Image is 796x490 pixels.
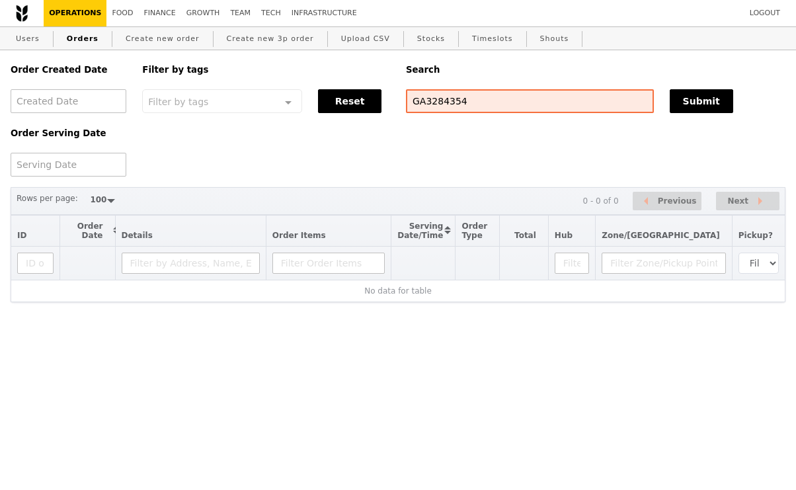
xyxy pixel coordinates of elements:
[11,89,126,113] input: Created Date
[120,27,205,51] a: Create new order
[582,196,618,206] div: 0 - 0 of 0
[336,27,395,51] a: Upload CSV
[727,193,748,209] span: Next
[555,253,589,274] input: Filter Hub
[406,65,785,75] h5: Search
[318,89,381,113] button: Reset
[142,65,390,75] h5: Filter by tags
[16,5,28,22] img: Grain logo
[17,231,26,240] span: ID
[406,89,654,113] input: Search any field
[602,231,720,240] span: Zone/[GEOGRAPHIC_DATA]
[738,231,773,240] span: Pickup?
[272,231,326,240] span: Order Items
[122,231,153,240] span: Details
[148,95,208,107] span: Filter by tags
[633,192,701,211] button: Previous
[122,253,260,274] input: Filter by Address, Name, Email, Mobile
[602,253,726,274] input: Filter Zone/Pickup Point
[17,286,779,296] div: No data for table
[461,222,487,240] span: Order Type
[11,153,126,177] input: Serving Date
[272,253,385,274] input: Filter Order Items
[555,231,573,240] span: Hub
[11,27,45,51] a: Users
[716,192,779,211] button: Next
[11,65,126,75] h5: Order Created Date
[17,253,54,274] input: ID or Salesperson name
[535,27,575,51] a: Shouts
[221,27,319,51] a: Create new 3p order
[670,89,733,113] button: Submit
[11,128,126,138] h5: Order Serving Date
[412,27,450,51] a: Stocks
[658,193,697,209] span: Previous
[17,192,78,205] label: Rows per page:
[467,27,518,51] a: Timeslots
[61,27,104,51] a: Orders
